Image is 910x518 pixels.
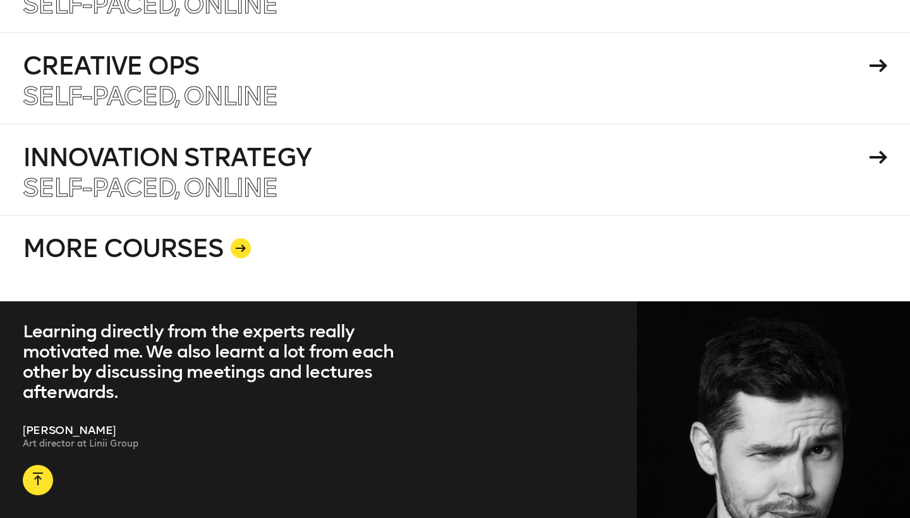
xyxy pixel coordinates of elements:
[23,145,865,170] h4: Innovation Strategy
[23,322,432,402] blockquote: Learning directly from the experts really motivated me. We also learnt a lot from each other by d...
[23,81,277,111] span: Self-paced, Online
[23,172,277,203] span: Self-paced, Online
[23,423,432,438] p: [PERSON_NAME]
[23,53,865,78] h4: Creative Ops
[23,438,432,450] p: Art director at Linii Group
[23,215,887,301] a: MORE COURSES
